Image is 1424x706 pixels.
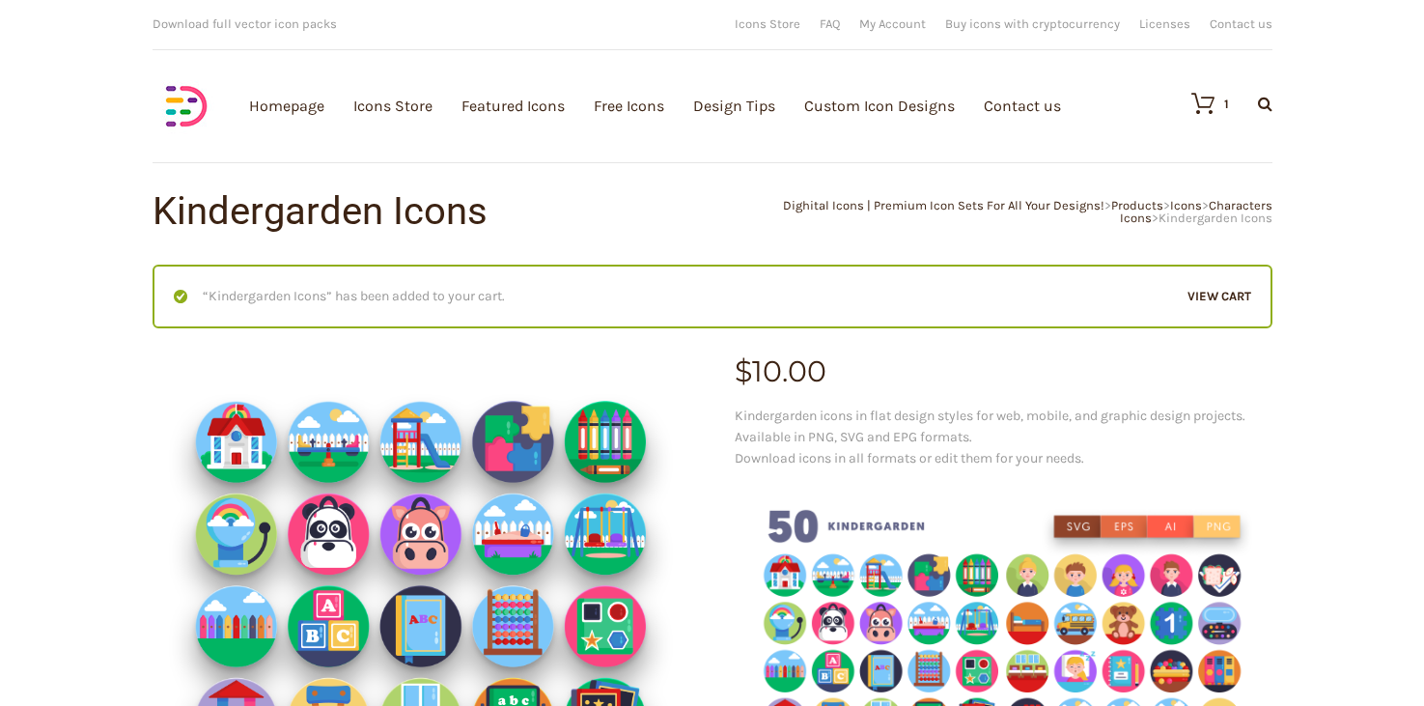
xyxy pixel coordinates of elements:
[1187,286,1251,307] a: View cart
[735,17,800,30] a: Icons Store
[1224,98,1229,110] div: 1
[783,198,1104,212] a: Dighital Icons | Premium Icon Sets For All Your Designs!
[735,353,826,389] bdi: 10.00
[153,192,712,231] h1: Kindergarden Icons
[735,353,752,389] span: $
[1170,198,1202,212] a: Icons
[1120,198,1272,225] a: Characters Icons
[153,265,1272,328] div: “Kindergarden Icons” has been added to your cart.
[945,17,1120,30] a: Buy icons with cryptocurrency
[1111,198,1163,212] a: Products
[1159,211,1272,225] span: Kindergarden Icons
[1172,92,1229,115] a: 1
[1210,17,1272,30] a: Contact us
[820,17,840,30] a: FAQ
[1139,17,1190,30] a: Licenses
[153,16,337,31] span: Download full vector icon packs
[712,199,1272,224] div: > > > >
[859,17,926,30] a: My Account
